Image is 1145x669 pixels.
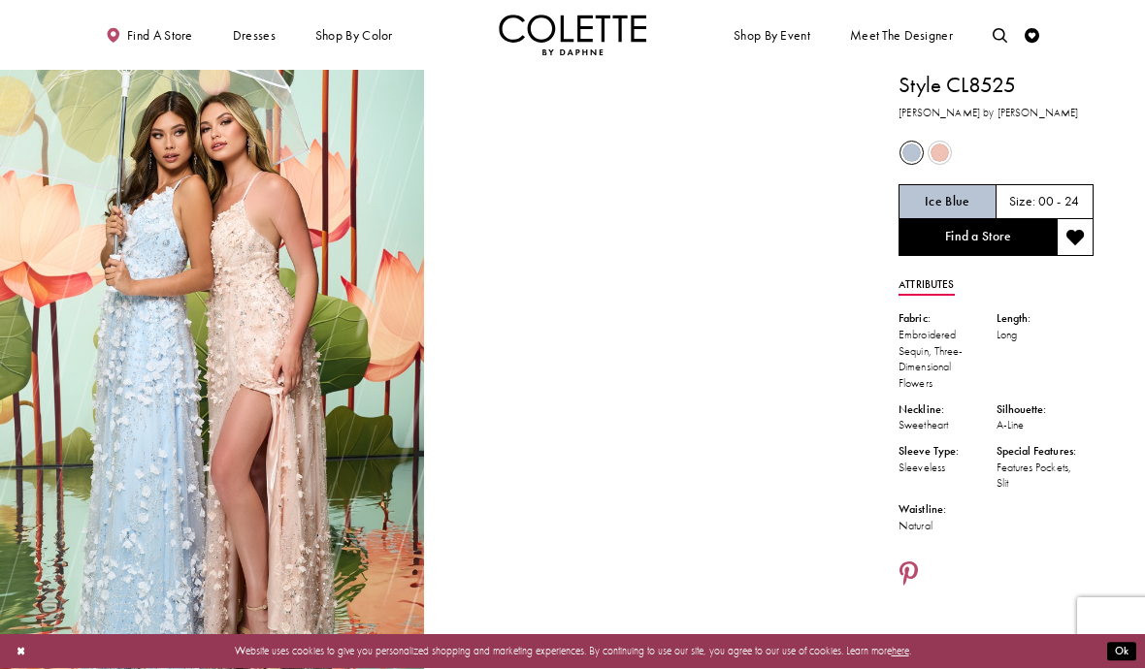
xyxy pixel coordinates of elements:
[899,501,996,518] div: Waistline:
[229,15,279,55] span: Dresses
[899,561,919,589] a: Share using Pinterest - Opens in new tab
[850,28,953,43] span: Meet the designer
[899,443,996,460] div: Sleeve Type:
[1057,219,1094,256] button: Add to wishlist
[1038,195,1080,209] h5: 00 - 24
[899,417,996,433] div: Sweetheart
[899,219,1057,256] a: Find a Store
[899,518,996,534] div: Natural
[989,15,1011,55] a: Toggle search
[1107,643,1136,661] button: Submit Dialog
[127,28,193,43] span: Find a store
[1009,194,1035,210] span: Size:
[1021,15,1043,55] a: Check Wishlist
[927,140,953,166] div: Peachy Pink
[499,15,646,55] a: Visit Home Page
[899,70,1094,101] h1: Style CL8525
[899,401,996,418] div: Neckline:
[997,327,1094,343] div: Long
[102,15,196,55] a: Find a store
[997,417,1094,433] div: A-Line
[106,642,1039,661] p: Website uses cookies to give you personalized shopping and marketing experiences. By continuing t...
[997,401,1094,418] div: Silhouette:
[899,139,1094,167] div: Product color controls state depends on size chosen
[997,310,1094,327] div: Length:
[734,28,810,43] span: Shop By Event
[233,28,276,43] span: Dresses
[899,140,925,166] div: Ice Blue
[431,70,855,281] video: Style CL8525 Colette by Daphne #1 autoplay loop mute video
[730,15,813,55] span: Shop By Event
[899,105,1094,121] h3: [PERSON_NAME] by [PERSON_NAME]
[846,15,957,55] a: Meet the designer
[315,28,393,43] span: Shop by color
[997,443,1094,460] div: Special Features:
[899,460,996,476] div: Sleeveless
[892,645,909,658] a: here
[899,310,996,327] div: Fabric:
[899,327,996,392] div: Embroidered Sequin, Three-Dimensional Flowers
[925,195,969,209] h5: Chosen color
[9,639,33,665] button: Close Dialog
[311,15,396,55] span: Shop by color
[499,15,646,55] img: Colette by Daphne
[899,274,954,296] a: Attributes
[997,460,1094,492] div: Features Pockets, Slit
